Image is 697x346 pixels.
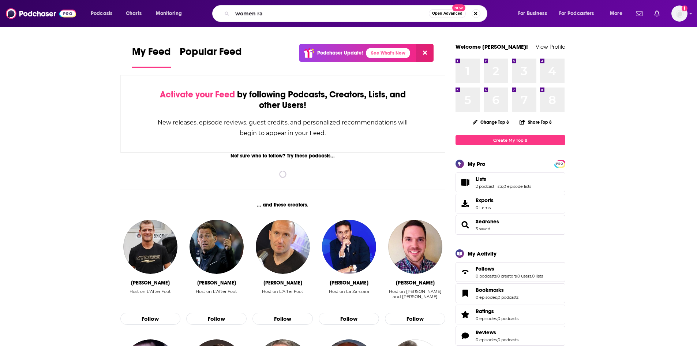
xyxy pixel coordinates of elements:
[513,8,556,19] button: open menu
[671,5,687,22] button: Show profile menu
[468,118,514,127] button: Change Top 8
[456,215,565,235] span: Searches
[190,220,244,274] img: Daniel Riolo
[517,274,531,279] a: 0 users
[456,172,565,192] span: Lists
[456,43,528,50] a: Welcome [PERSON_NAME]!
[219,5,494,22] div: Search podcasts, credits, & more...
[497,295,498,300] span: ,
[476,176,486,182] span: Lists
[458,177,473,187] a: Lists
[498,337,518,342] a: 0 podcasts
[121,8,146,19] a: Charts
[157,89,409,111] div: by following Podcasts, Creators, Lists, and other Users!
[432,12,462,15] span: Open Advanced
[180,45,242,62] span: Popular Feed
[232,8,429,19] input: Search podcasts, credits, & more...
[329,289,369,294] div: Host on La Zanzara
[132,45,171,68] a: My Feed
[130,289,171,305] div: Host on L'After Foot
[536,43,565,50] a: View Profile
[476,295,497,300] a: 0 episodes
[263,280,302,286] div: Gilbert Brisbois
[157,117,409,138] div: New releases, episode reviews, guest credits, and personalized recommendations will begin to appe...
[456,283,565,303] span: Bookmarks
[126,8,142,19] span: Charts
[196,289,237,305] div: Host on L'After Foot
[476,329,496,336] span: Reviews
[476,218,499,225] a: Searches
[156,8,182,19] span: Monitoring
[385,313,445,325] button: Follow
[682,5,687,11] svg: Add a profile image
[476,316,497,321] a: 0 episodes
[458,309,473,320] a: Ratings
[476,287,504,293] span: Bookmarks
[497,274,517,279] a: 0 creators
[262,289,303,294] div: Host on L'After Foot
[458,198,473,209] span: Exports
[385,289,445,305] div: Host on Jones and Keefe
[256,220,310,274] a: Gilbert Brisbois
[503,184,503,189] span: ,
[671,5,687,22] span: Logged in as gbrussel
[317,50,363,56] p: Podchaser Update!
[476,287,518,293] a: Bookmarks
[456,326,565,346] span: Reviews
[498,295,518,300] a: 0 podcasts
[196,289,237,294] div: Host on L'After Foot
[322,220,376,274] img: David Parenzo
[532,274,543,279] a: 0 lists
[456,135,565,145] a: Create My Top 8
[476,308,494,315] span: Ratings
[429,9,466,18] button: Open AdvancedNew
[123,220,177,274] img: Jerome Rothen
[468,160,486,167] div: My Pro
[6,7,76,21] img: Podchaser - Follow, Share and Rate Podcasts
[252,313,313,325] button: Follow
[132,45,171,62] span: My Feed
[329,289,369,305] div: Host on La Zanzara
[476,308,518,315] a: Ratings
[498,316,518,321] a: 0 podcasts
[476,205,494,210] span: 0 items
[91,8,112,19] span: Podcasts
[476,337,497,342] a: 0 episodes
[151,8,191,19] button: open menu
[131,280,170,286] div: Jerome Rothen
[396,280,435,286] div: Rich Keefe
[330,280,368,286] div: David Parenzo
[555,161,564,167] span: PRO
[476,184,503,189] a: 2 podcast lists
[160,89,235,100] span: Activate your Feed
[120,153,446,159] div: Not sure who to follow? Try these podcasts...
[197,280,236,286] div: Daniel Riolo
[519,115,552,129] button: Share Top 8
[497,337,498,342] span: ,
[476,274,496,279] a: 0 podcasts
[120,202,446,208] div: ... and these creators.
[476,197,494,204] span: Exports
[262,289,303,305] div: Host on L'After Foot
[130,289,171,294] div: Host on L'After Foot
[186,313,247,325] button: Follow
[476,265,494,272] span: Follows
[319,313,379,325] button: Follow
[476,265,543,272] a: Follows
[456,194,565,213] a: Exports
[120,313,181,325] button: Follow
[554,8,605,19] button: open menu
[671,5,687,22] img: User Profile
[476,226,490,231] a: 3 saved
[456,305,565,324] span: Ratings
[388,220,442,274] a: Rich Keefe
[456,262,565,282] span: Follows
[605,8,632,19] button: open menu
[497,316,498,321] span: ,
[531,274,532,279] span: ,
